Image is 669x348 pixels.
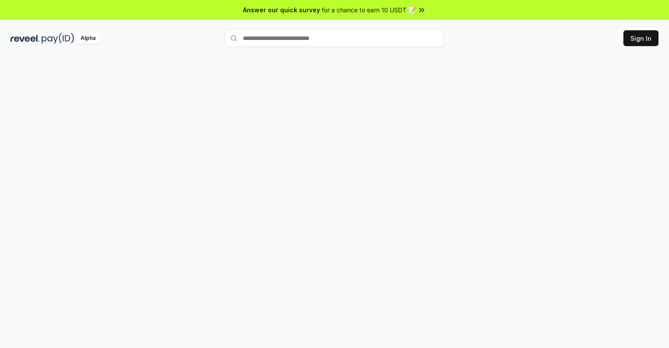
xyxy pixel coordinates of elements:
[243,5,320,14] span: Answer our quick survey
[623,30,658,46] button: Sign In
[76,33,100,44] div: Alpha
[11,33,40,44] img: reveel_dark
[322,5,416,14] span: for a chance to earn 10 USDT 📝
[42,33,74,44] img: pay_id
